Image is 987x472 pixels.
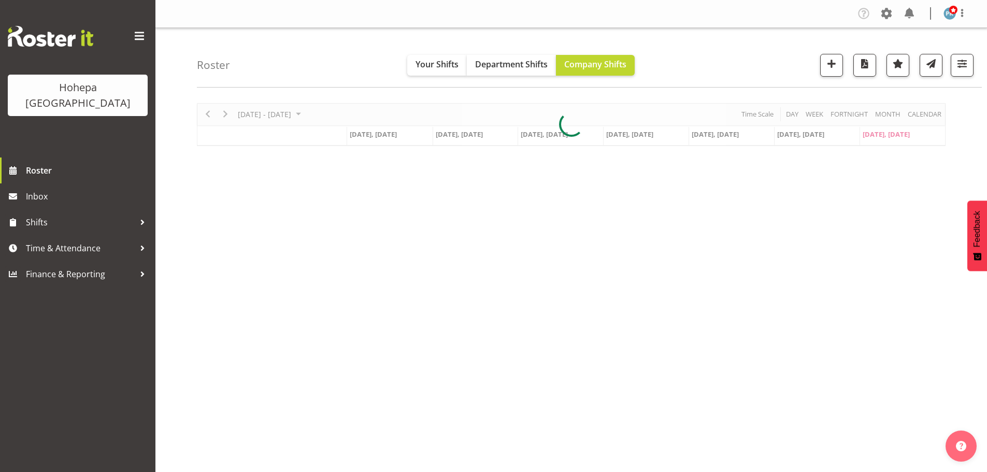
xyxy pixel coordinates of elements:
h4: Roster [197,59,230,71]
button: Download a PDF of the roster according to the set date range. [853,54,876,77]
span: Shifts [26,214,135,230]
span: Department Shifts [475,59,548,70]
button: Company Shifts [556,55,635,76]
span: Time & Attendance [26,240,135,256]
span: Feedback [972,211,982,247]
button: Filter Shifts [951,54,974,77]
button: Highlight an important date within the roster. [886,54,909,77]
img: Rosterit website logo [8,26,93,47]
img: poonam-kade5940.jpg [943,7,956,20]
span: Inbox [26,189,150,204]
div: Hohepa [GEOGRAPHIC_DATA] [18,80,137,111]
img: help-xxl-2.png [956,441,966,451]
span: Roster [26,163,150,178]
button: Add a new shift [820,54,843,77]
span: Company Shifts [564,59,626,70]
span: Finance & Reporting [26,266,135,282]
button: Department Shifts [467,55,556,76]
button: Send a list of all shifts for the selected filtered period to all rostered employees. [920,54,942,77]
span: Your Shifts [416,59,459,70]
button: Your Shifts [407,55,467,76]
button: Feedback - Show survey [967,201,987,271]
